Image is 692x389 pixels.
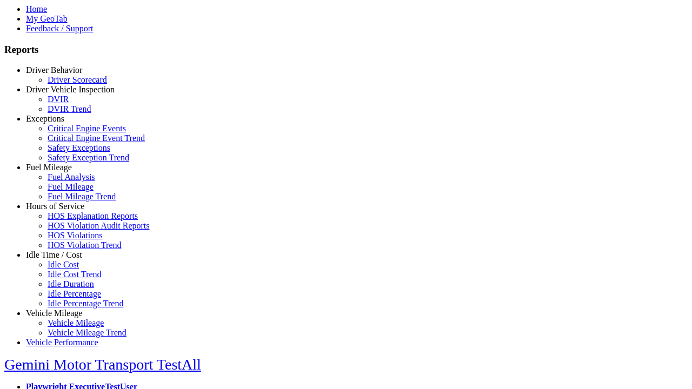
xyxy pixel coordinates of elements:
a: Gemini Motor Transport TestAll [4,356,201,373]
a: Idle Percentage Trend [48,299,123,308]
a: DVIR [48,95,69,104]
a: Fuel Mileage [26,163,72,172]
a: Critical Engine Events [48,124,126,133]
a: Fuel Mileage [48,182,94,191]
a: Driver Scorecard [48,75,107,84]
a: Fuel Mileage Trend [48,192,116,201]
a: DVIR Trend [48,104,91,113]
a: Safety Exceptions [48,143,110,152]
a: Hours of Service [26,202,84,211]
a: HOS Explanation Reports [48,211,138,220]
a: Idle Time / Cost [26,250,82,259]
a: Vehicle Mileage Trend [48,328,127,337]
a: Home [26,4,47,14]
a: Vehicle Mileage [48,318,104,327]
a: Driver Behavior [26,65,82,75]
a: Idle Cost [48,260,79,269]
a: Exceptions [26,114,64,123]
a: Idle Percentage [48,289,101,298]
a: My GeoTab [26,14,68,23]
a: HOS Violation Audit Reports [48,221,150,230]
a: Vehicle Mileage [26,308,82,318]
a: Critical Engine Event Trend [48,133,145,143]
a: Safety Exception Trend [48,153,129,162]
a: Vehicle Performance [26,338,98,347]
h3: Reports [4,44,688,56]
a: Driver Vehicle Inspection [26,85,115,94]
a: HOS Violations [48,231,102,240]
a: Feedback / Support [26,24,93,33]
a: Idle Cost Trend [48,270,102,279]
a: Idle Duration [48,279,94,289]
a: Fuel Analysis [48,172,95,182]
a: HOS Violation Trend [48,240,122,250]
